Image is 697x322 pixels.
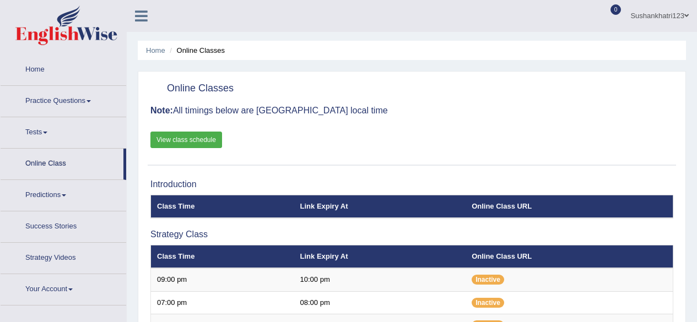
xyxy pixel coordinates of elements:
a: View class schedule [150,132,222,148]
th: Online Class URL [466,245,673,268]
td: 10:00 pm [294,268,466,291]
a: Home [146,46,165,54]
h3: Strategy Class [150,230,673,239]
span: Inactive [472,275,504,285]
a: Success Stories [1,211,126,239]
span: Inactive [472,298,504,308]
h3: All timings below are [GEOGRAPHIC_DATA] local time [150,106,673,116]
b: Note: [150,106,173,115]
th: Class Time [151,245,294,268]
th: Online Class URL [466,195,673,218]
li: Online Classes [167,45,225,56]
th: Link Expiry At [294,195,466,218]
a: Tests [1,117,126,145]
a: Practice Questions [1,86,126,113]
td: 09:00 pm [151,268,294,291]
a: Strategy Videos [1,243,126,270]
h3: Introduction [150,179,673,189]
a: Online Class [1,149,123,176]
th: Link Expiry At [294,245,466,268]
th: Class Time [151,195,294,218]
td: 07:00 pm [151,291,294,314]
td: 08:00 pm [294,291,466,314]
a: Your Account [1,274,126,302]
span: 0 [610,4,622,15]
a: Predictions [1,180,126,208]
a: Home [1,54,126,82]
h2: Online Classes [150,80,234,97]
